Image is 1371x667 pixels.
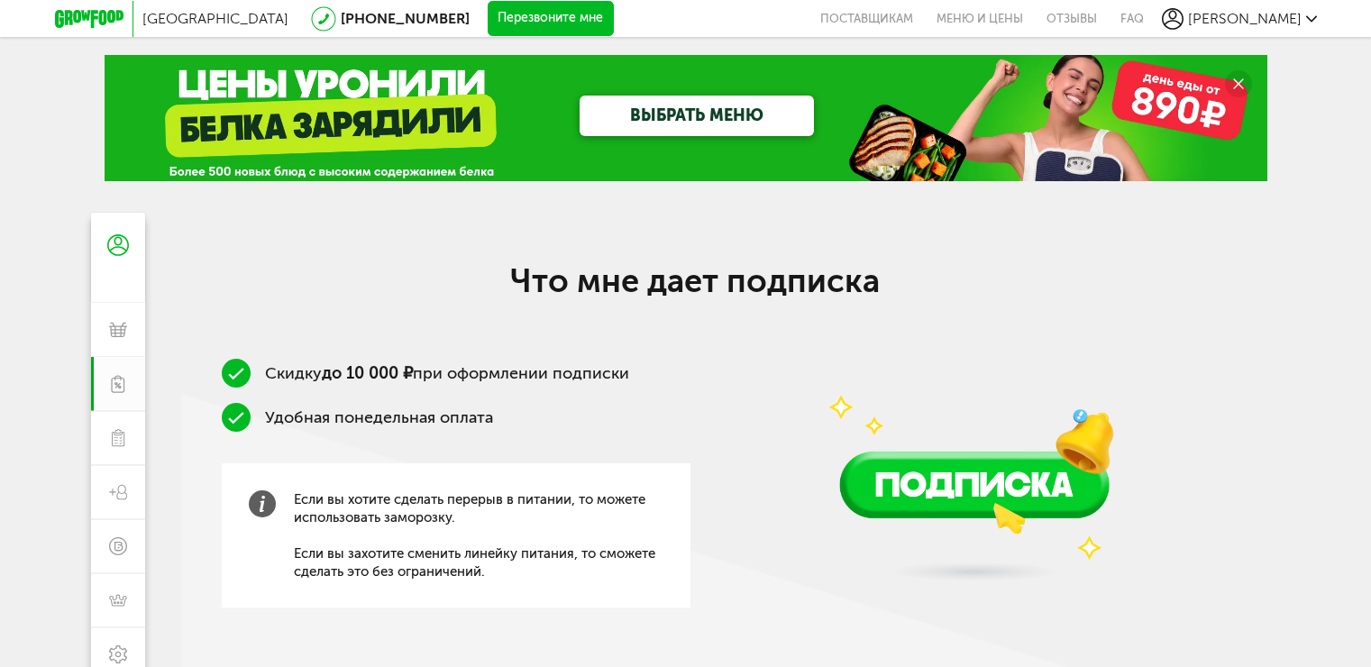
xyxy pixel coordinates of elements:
[294,490,663,580] span: Если вы хотите сделать перерыв в питании, то можете использовать заморозку. Если вы захотите смен...
[1188,10,1302,27] span: [PERSON_NAME]
[488,1,614,37] button: Перезвоните мне
[580,96,814,136] a: ВЫБРАТЬ МЕНЮ
[142,10,288,27] span: [GEOGRAPHIC_DATA]
[265,407,493,427] span: Удобная понедельная оплата
[265,363,629,383] span: Скидку при оформлении подписки
[322,363,413,383] b: до 10 000 ₽
[781,260,1168,601] img: vUQQD42TP1CeN4SU.png
[334,261,1056,300] h2: Что мне дает подписка
[341,10,470,27] a: [PHONE_NUMBER]
[249,490,276,517] img: info-grey.b4c3b60.svg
